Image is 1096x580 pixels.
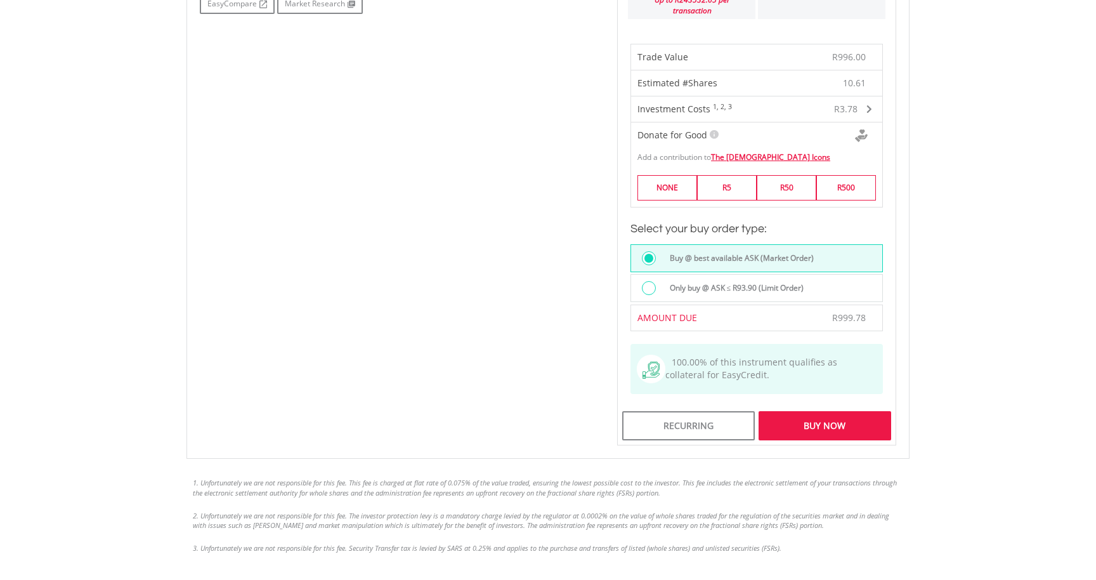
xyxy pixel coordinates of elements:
[662,281,804,295] label: Only buy @ ASK ≤ R93.90 (Limit Order)
[637,312,697,324] span: AMOUNT DUE
[843,77,866,89] span: 10.61
[759,411,891,440] div: Buy Now
[832,51,866,63] span: R996.00
[713,102,732,111] sup: 1, 2, 3
[630,220,883,238] h3: Select your buy order type:
[637,103,710,115] span: Investment Costs
[637,129,707,141] span: Donate for Good
[643,362,660,379] img: collateral-qualifying-green.svg
[757,175,816,200] label: R50
[622,411,755,440] div: Recurring
[662,251,814,265] label: Buy @ best available ASK (Market Order)
[631,145,882,162] div: Add a contribution to
[193,511,903,531] li: 2. Unfortunately we are not responsible for this fee. The investor protection levy is a mandatory...
[193,543,903,553] li: 3. Unfortunately we are not responsible for this fee. Security Transfer tax is levied by SARS at ...
[711,152,830,162] a: The [DEMOGRAPHIC_DATA] Icons
[637,77,717,89] span: Estimated #Shares
[855,129,868,142] img: Donte For Good
[193,478,903,498] li: 1. Unfortunately we are not responsible for this fee. This fee is charged at flat rate of 0.075% ...
[816,175,876,200] label: R500
[834,103,858,115] span: R3.78
[637,51,688,63] span: Trade Value
[665,356,837,381] span: 100.00% of this instrument qualifies as collateral for EasyCredit.
[832,312,866,324] span: R999.78
[697,175,757,200] label: R5
[637,175,697,200] label: NONE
